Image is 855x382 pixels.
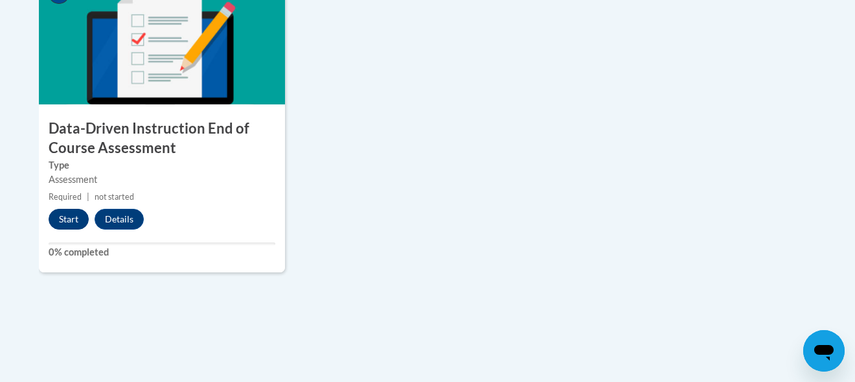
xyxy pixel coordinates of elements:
[803,330,845,372] iframe: Button to launch messaging window
[95,209,144,230] button: Details
[49,173,275,187] div: Assessment
[49,245,275,259] label: 0% completed
[39,119,285,159] h3: Data-Driven Instruction End of Course Assessment
[49,192,82,202] span: Required
[95,192,134,202] span: not started
[49,158,275,173] label: Type
[49,209,89,230] button: Start
[87,192,89,202] span: |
